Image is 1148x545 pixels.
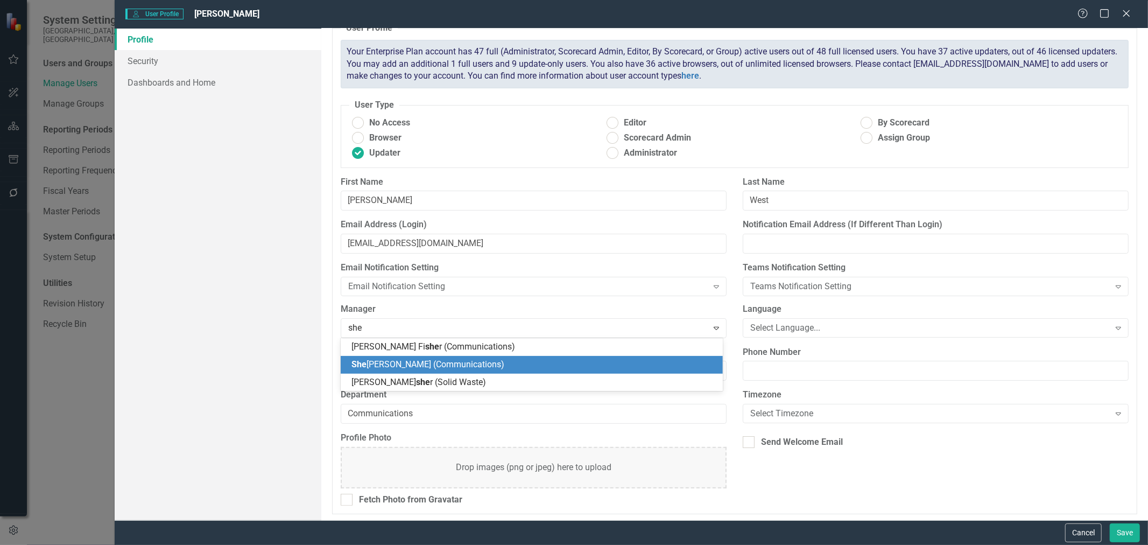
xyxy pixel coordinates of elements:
span: she [425,341,439,352]
span: [PERSON_NAME] [194,9,259,19]
label: Manager [341,303,727,316]
span: No Access [369,117,410,129]
span: Scorecard Admin [624,132,691,144]
a: Security [115,50,321,72]
legend: User Profile [341,22,398,34]
label: Profile Photo [341,432,727,444]
div: Drop images (png or jpeg) here to upload [456,462,611,474]
button: Save [1110,523,1140,542]
label: Department [341,389,727,401]
span: [PERSON_NAME] (Communications) [351,359,504,369]
label: Language [743,303,1129,316]
label: Timezone [743,389,1129,401]
span: [PERSON_NAME] Fi r (Communications) [351,341,515,352]
span: she [416,377,430,387]
span: User Profile [125,9,183,19]
span: She [351,359,367,369]
a: Profile [115,29,321,50]
label: Last Name [743,176,1129,188]
label: Teams Notification Setting [743,262,1129,274]
span: Updater [369,147,400,159]
div: Send Welcome Email [761,436,843,449]
span: Your Enterprise Plan account has 47 full (Administrator, Scorecard Admin, Editor, By Scorecard, o... [347,46,1117,81]
legend: User Type [349,99,399,111]
div: Select Timezone [750,408,1109,420]
span: Administrator [624,147,677,159]
a: here [681,71,699,81]
span: [PERSON_NAME] r (Solid Waste) [351,377,486,387]
label: Phone Number [743,346,1129,359]
div: Email Notification Setting [348,280,707,292]
button: Cancel [1065,523,1102,542]
div: Select Language... [750,322,1109,334]
span: By Scorecard [878,117,929,129]
span: Browser [369,132,402,144]
label: Notification Email Address (If Different Than Login) [743,219,1129,231]
div: Fetch Photo from Gravatar [359,494,462,506]
span: Assign Group [878,132,930,144]
a: Dashboards and Home [115,72,321,93]
label: Email Address (Login) [341,219,727,231]
label: Email Notification Setting [341,262,727,274]
span: Editor [624,117,646,129]
div: Teams Notification Setting [750,280,1109,292]
label: First Name [341,176,727,188]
